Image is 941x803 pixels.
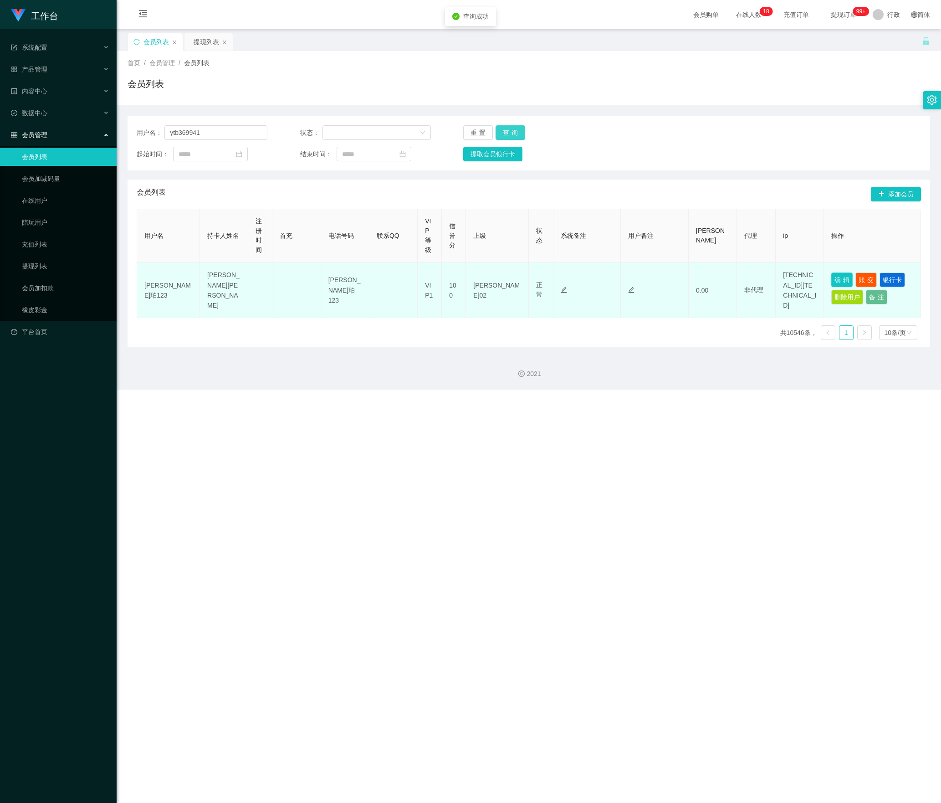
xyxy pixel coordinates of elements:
[763,7,766,16] p: 1
[149,59,175,67] font: 会员管理
[256,217,262,253] font: 注册时间
[22,301,109,319] a: 橡皮彩金
[871,187,921,201] button: 图标: 加号添加会员
[744,232,757,239] font: 代理
[463,125,493,140] button: 重置
[518,371,525,377] i: 图标：版权
[628,287,634,293] i: 图标：编辑
[449,281,456,299] font: 100
[207,281,238,309] font: [PERSON_NAME]
[133,39,140,45] i: 图标：同步
[300,129,319,136] font: 状态：
[11,88,17,94] i: 图标：个人资料
[31,11,58,21] font: 工作台
[759,7,772,16] sup: 18
[463,13,489,20] font: 查询成功
[744,286,763,293] font: 非代理
[22,191,109,210] a: 在线用户
[22,235,109,253] a: 充值列表
[222,40,227,45] i: 图标： 关闭
[783,232,788,239] font: ip
[420,130,425,136] i: 图标： 下
[831,232,844,239] font: 操作
[696,227,728,244] font: [PERSON_NAME]
[207,232,239,239] font: 持卡人姓名
[736,11,762,18] font: 在线人数
[527,370,541,377] font: 2021
[22,170,109,188] a: 会员加减码量
[452,13,460,20] i: 图标：勾选圆圈
[377,232,399,239] font: 联系QQ
[328,232,354,239] font: 电话号码
[11,11,58,18] a: 工作台
[128,59,140,67] font: 首页
[780,329,817,337] font: 共10546条，
[22,148,109,166] a: 会员列表
[137,188,166,196] font: 会员列表
[831,11,856,18] font: 提现订单
[880,273,905,287] button: 银行卡
[22,213,109,232] a: 陪玩用户
[473,232,486,239] font: 上级
[137,150,169,158] font: 起始时间：
[853,7,869,16] sup: 1049
[22,257,109,275] a: 提现列表
[783,281,816,309] font: [TECHNICAL_ID]
[855,273,877,287] button: 账变
[844,329,848,336] font: 1
[536,227,542,244] font: 状态
[783,11,809,18] font: 充值订单
[179,59,180,67] font: /
[463,147,522,161] button: 提取会员银行卡
[911,11,917,18] i: 图标: 全球
[825,330,831,335] i: 图标： 左
[11,323,109,341] a: 图标：仪表板平台首页
[22,44,47,51] font: 系统配置
[885,329,906,336] font: 10条/页
[328,276,361,304] font: [PERSON_NAME]珀123
[766,8,769,15] font: 8
[207,271,240,288] font: [PERSON_NAME]
[831,273,853,287] button: 编辑
[839,325,854,340] li: 1
[831,290,863,304] button: 删除用户
[22,88,47,95] font: 内容中心
[821,325,835,340] li: 上一页
[172,40,177,45] i: 图标： 关闭
[144,281,191,299] font: [PERSON_NAME]珀123
[11,44,17,51] i: 图标： 表格
[473,281,520,299] font: [PERSON_NAME]02
[887,11,900,18] font: 行政
[11,110,17,116] i: 图标: 检查-圆圈-o
[917,11,930,18] font: 简体
[536,281,542,298] font: 正常
[561,287,567,293] i: 图标：编辑
[11,66,17,72] i: 图标: appstore-o
[856,8,865,15] font: 99+
[22,109,47,117] font: 数据中心
[425,217,431,253] font: VIP等级
[906,330,912,336] i: 图标： 下
[137,129,162,136] font: 用户名：
[22,66,47,73] font: 产品管理
[866,290,887,304] button: 备注
[236,151,242,157] i: 图标：日历
[922,37,930,45] i: 图标： 解锁
[783,271,813,288] font: [TECHNICAL_ID]
[144,59,146,67] font: /
[862,330,867,335] i: 图标： 右
[300,150,332,158] font: 结束时间：
[927,95,937,105] i: 图标：设置
[857,325,872,340] li: 下一页
[449,222,455,249] font: 信誉分
[22,279,109,297] a: 会员加扣款
[194,38,219,46] font: 提现列表
[425,281,433,299] font: VIP1
[11,132,17,138] i: 图标： 表格
[144,232,164,239] font: 用户名
[496,125,525,140] button: 查询
[280,232,292,239] font: 首充
[164,125,267,140] input: 请输入用户名
[11,9,26,22] img: logo.9652507e.png
[399,151,406,157] i: 图标：日历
